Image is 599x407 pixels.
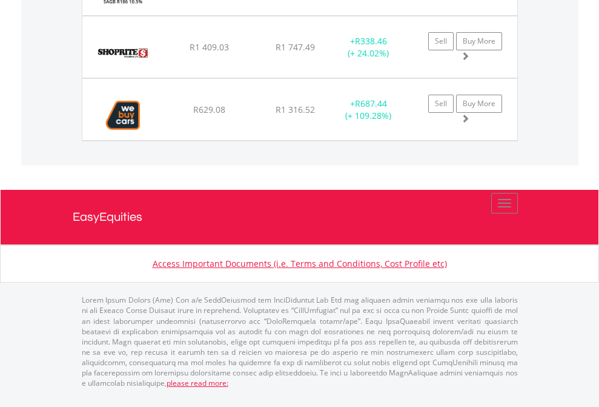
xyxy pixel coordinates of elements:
[276,41,315,53] span: R1 747.49
[88,32,157,75] img: EQU.ZA.SHP.png
[82,295,518,388] p: Lorem Ipsum Dolors (Ame) Con a/e SeddOeiusmod tem InciDiduntut Lab Etd mag aliquaen admin veniamq...
[428,95,454,113] a: Sell
[167,378,228,388] a: please read more:
[190,41,229,53] span: R1 409.03
[355,98,387,109] span: R687.44
[276,104,315,115] span: R1 316.52
[331,35,406,59] div: + (+ 24.02%)
[73,190,527,244] a: EasyEquities
[355,35,387,47] span: R338.46
[428,32,454,50] a: Sell
[456,95,502,113] a: Buy More
[88,94,158,137] img: EQU.ZA.WBC.png
[153,258,447,269] a: Access Important Documents (i.e. Terms and Conditions, Cost Profile etc)
[456,32,502,50] a: Buy More
[331,98,406,122] div: + (+ 109.28%)
[193,104,225,115] span: R629.08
